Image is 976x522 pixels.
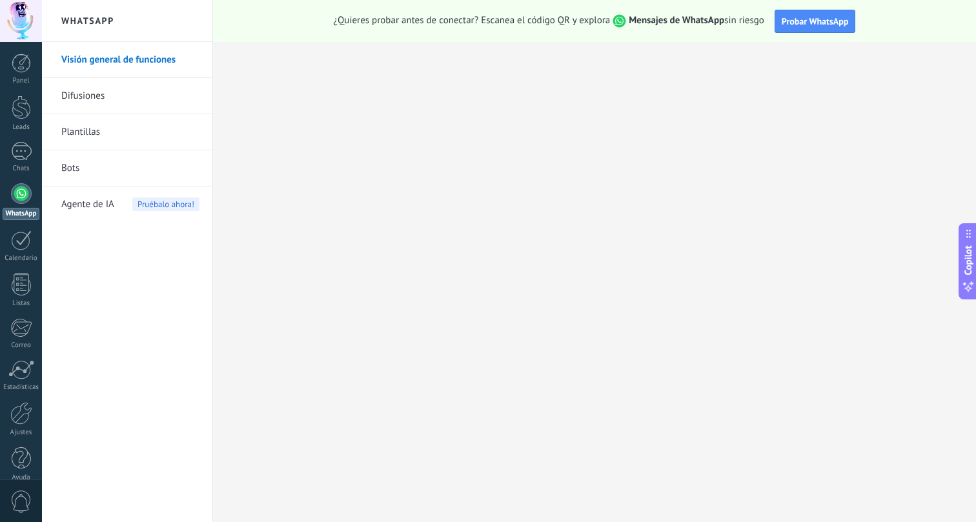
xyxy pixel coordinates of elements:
strong: Mensajes de WhatsApp [629,14,724,26]
span: Agente de IA [61,186,114,223]
li: Agente de IA [42,186,212,222]
div: Chats [3,165,40,173]
li: Visión general de funciones [42,42,212,78]
a: Agente de IA Pruébalo ahora! [61,186,199,223]
a: Plantillas [61,114,199,150]
button: Probar WhatsApp [775,10,856,33]
a: Visión general de funciones [61,42,199,78]
span: ¿Quieres probar antes de conectar? Escanea el código QR y explora sin riesgo [334,14,764,28]
span: Pruébalo ahora! [132,197,199,211]
li: Difusiones [42,78,212,114]
div: WhatsApp [3,208,39,220]
div: Ajustes [3,428,40,437]
a: Difusiones [61,78,199,114]
span: Copilot [962,245,975,275]
div: Leads [3,123,40,132]
span: Probar WhatsApp [782,15,849,27]
div: Correo [3,341,40,350]
div: Calendario [3,254,40,263]
div: Listas [3,299,40,308]
li: Bots [42,150,212,186]
div: Ayuda [3,474,40,482]
li: Plantillas [42,114,212,150]
div: Panel [3,77,40,85]
a: Bots [61,150,199,186]
div: Estadísticas [3,383,40,392]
